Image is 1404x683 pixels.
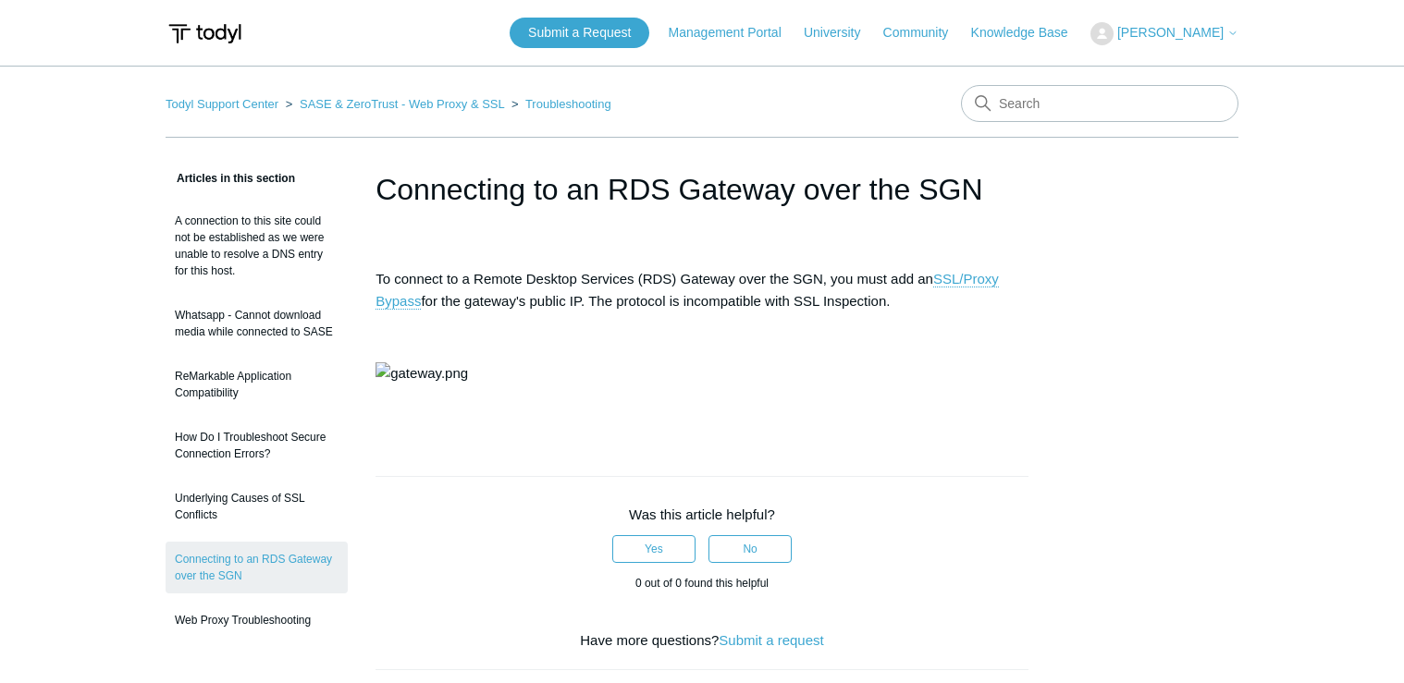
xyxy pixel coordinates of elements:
a: SASE & ZeroTrust - Web Proxy & SSL [300,97,504,111]
span: Was this article helpful? [629,506,775,522]
a: Underlying Causes of SSL Conflicts [166,481,348,532]
a: Connecting to an RDS Gateway over the SGN [166,542,348,593]
a: Management Portal [669,23,800,43]
span: [PERSON_NAME] [1117,25,1224,40]
li: Todyl Support Center [166,97,282,111]
a: Web Proxy Troubleshooting [166,603,348,638]
img: gateway.png [376,362,468,384]
button: [PERSON_NAME] [1090,22,1238,45]
span: 0 out of 0 found this helpful [635,577,769,590]
a: Troubleshooting [525,97,611,111]
span: Articles in this section [166,172,295,185]
li: Troubleshooting [508,97,611,111]
h1: Connecting to an RDS Gateway over the SGN [376,167,1028,212]
div: Have more questions? [376,630,1028,652]
p: To connect to a Remote Desktop Services (RDS) Gateway over the SGN, you must add an for the gatew... [376,268,1028,312]
a: Community [883,23,967,43]
a: SSL/Proxy Bypass [376,271,999,310]
a: Todyl Support Center [166,97,278,111]
li: SASE & ZeroTrust - Web Proxy & SSL [282,97,508,111]
a: Submit a Request [510,18,649,48]
button: This article was not helpful [708,535,792,563]
a: A connection to this site could not be established as we were unable to resolve a DNS entry for t... [166,203,348,288]
img: Todyl Support Center Help Center home page [166,17,244,51]
a: Whatsapp - Cannot download media while connected to SASE [166,298,348,349]
a: University [804,23,879,43]
button: This article was helpful [612,535,696,563]
a: How Do I Troubleshoot Secure Connection Errors? [166,420,348,471]
a: ReMarkable Application Compatibility [166,359,348,410]
a: Submit a request [719,632,823,648]
input: Search [961,85,1238,122]
a: Knowledge Base [971,23,1087,43]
